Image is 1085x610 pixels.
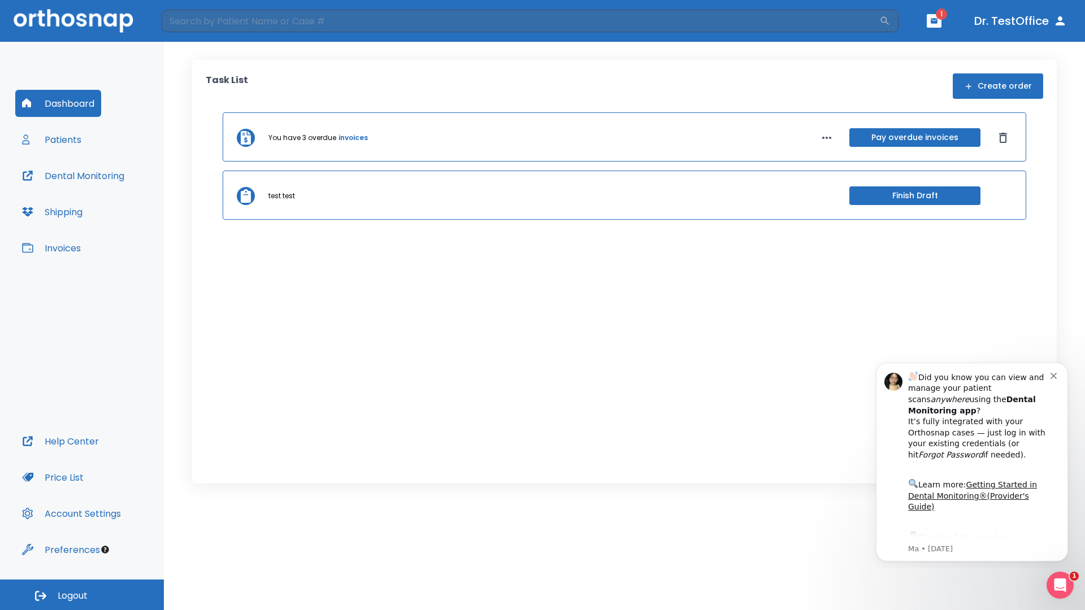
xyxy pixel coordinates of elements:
[58,590,88,602] span: Logout
[849,186,980,205] button: Finish Draft
[953,73,1043,99] button: Create order
[15,126,88,153] button: Patients
[49,177,192,235] div: Download the app: | ​ Let us know if you need help getting started!
[1047,572,1074,599] iframe: Intercom live chat
[970,11,1071,31] button: Dr. TestOffice
[14,9,133,32] img: Orthosnap
[162,10,879,32] input: Search by Patient Name or Case #
[849,128,980,147] button: Pay overdue invoices
[15,162,131,189] button: Dental Monitoring
[15,500,128,527] button: Account Settings
[206,73,248,99] p: Task List
[192,18,201,27] button: Dismiss notification
[268,191,295,201] p: test test
[994,129,1012,147] button: Dismiss
[936,8,947,20] span: 1
[15,234,88,262] button: Invoices
[859,352,1085,568] iframe: Intercom notifications message
[15,90,101,117] button: Dashboard
[1070,572,1079,581] span: 1
[15,428,106,455] button: Help Center
[100,544,110,555] div: Tooltip anchor
[268,133,336,143] p: You have 3 overdue
[49,180,150,201] a: App Store
[338,133,368,143] a: invoices
[49,191,192,202] p: Message from Ma, sent 7w ago
[15,198,89,225] button: Shipping
[15,536,107,563] button: Preferences
[15,464,90,491] button: Price List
